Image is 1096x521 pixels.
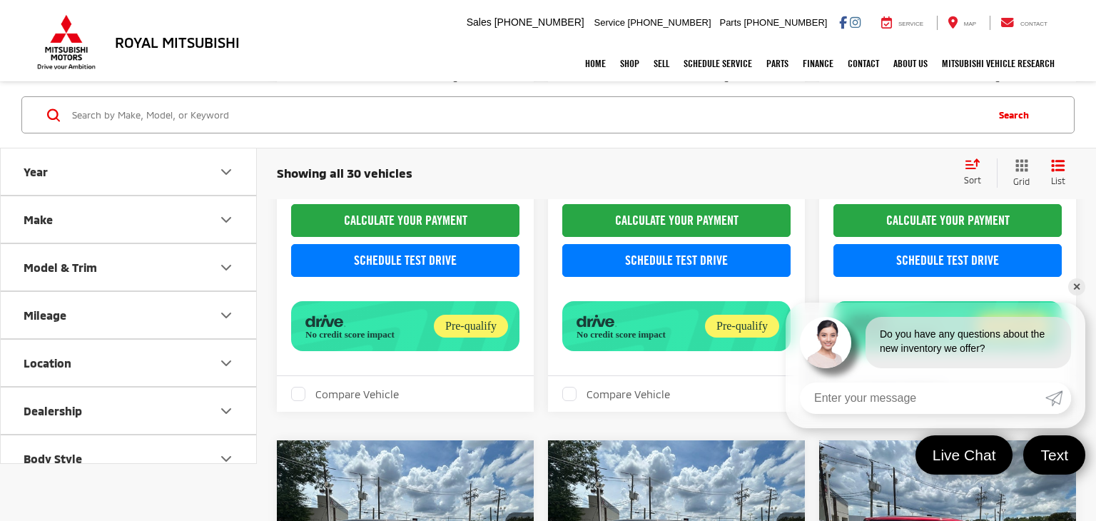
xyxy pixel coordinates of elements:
[839,16,847,28] a: Facebook: Click to visit our Facebook page
[796,46,841,81] a: Finance
[562,387,670,401] label: Compare Vehicle
[24,165,48,178] div: Year
[71,98,985,132] input: Search by Make, Model, or Keyword
[24,356,71,370] div: Location
[494,16,584,28] span: [PHONE_NUMBER]
[898,21,923,27] span: Service
[985,97,1050,133] button: Search
[218,403,235,420] div: Dealership
[1,388,258,434] button: DealershipDealership
[1020,21,1047,27] span: Contact
[1040,158,1076,188] button: List View
[997,158,1040,188] button: Grid View
[1033,445,1075,465] span: Text
[759,46,796,81] a: Parts: Opens in a new tab
[744,17,827,28] span: [PHONE_NUMBER]
[957,158,997,187] button: Select sort value
[871,16,934,30] a: Service
[218,307,235,324] div: Mileage
[964,21,976,27] span: Map
[925,445,1003,465] span: Live Chat
[1,435,258,482] button: Body StyleBody Style
[34,14,98,70] img: Mitsubishi
[800,317,851,368] img: Agent profile photo
[964,175,981,185] span: Sort
[1,340,258,386] button: LocationLocation
[1,148,258,195] button: YearYear
[915,435,1013,475] a: Live Chat
[886,46,935,81] a: About Us
[833,204,1062,237] : CALCULATE YOUR PAYMENT
[1013,176,1030,188] span: Grid
[1,196,258,243] button: MakeMake
[291,387,399,401] label: Compare Vehicle
[291,244,519,277] a: Schedule Test Drive
[841,46,886,81] a: Contact
[218,211,235,228] div: Make
[613,46,646,81] a: Shop
[277,166,412,180] span: Showing all 30 vehicles
[24,452,82,465] div: Body Style
[850,16,861,28] a: Instagram: Click to visit our Instagram page
[562,244,791,277] a: Schedule Test Drive
[291,204,519,237] : CALCULATE YOUR PAYMENT
[562,204,791,237] : CALCULATE YOUR PAYMENT
[467,16,492,28] span: Sales
[628,17,711,28] span: [PHONE_NUMBER]
[719,17,741,28] span: Parts
[1051,175,1065,187] span: List
[1,244,258,290] button: Model & TrimModel & Trim
[833,244,1062,277] a: Schedule Test Drive
[1045,383,1071,414] a: Submit
[218,450,235,467] div: Body Style
[1,292,258,338] button: MileageMileage
[24,260,97,274] div: Model & Trim
[578,46,613,81] a: Home
[218,163,235,181] div: Year
[24,404,82,418] div: Dealership
[24,308,66,322] div: Mileage
[866,317,1071,368] div: Do you have any questions about the new inventory we offer?
[935,46,1062,81] a: Mitsubishi Vehicle Research
[990,16,1058,30] a: Contact
[676,46,759,81] a: Schedule Service: Opens in a new tab
[218,259,235,276] div: Model & Trim
[218,355,235,372] div: Location
[937,16,987,30] a: Map
[115,34,240,50] h3: Royal Mitsubishi
[594,17,625,28] span: Service
[646,46,676,81] a: Sell
[800,383,1045,414] input: Enter your message
[1023,435,1085,475] a: Text
[24,213,53,226] div: Make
